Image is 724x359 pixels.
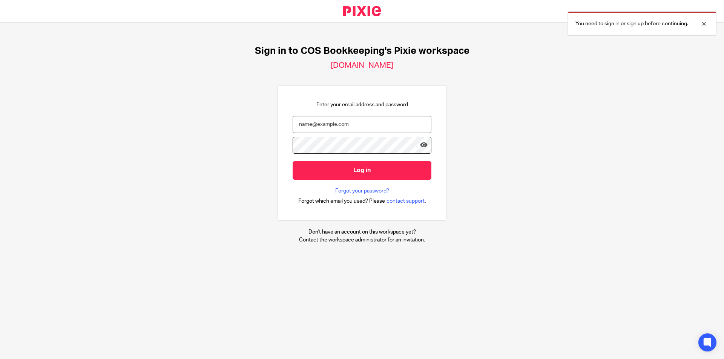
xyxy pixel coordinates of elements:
[335,187,389,195] a: Forgot your password?
[575,20,688,27] p: You need to sign in or sign up before continuing.
[299,228,425,236] p: Don't have an account on this workspace yet?
[255,45,469,57] h1: Sign in to COS Bookkeeping's Pixie workspace
[299,236,425,244] p: Contact the workspace administrator for an invitation.
[293,161,431,180] input: Log in
[331,61,393,70] h2: [DOMAIN_NAME]
[298,197,426,205] div: .
[293,116,431,133] input: name@example.com
[387,197,425,205] span: contact support
[316,101,408,108] p: Enter your email address and password
[298,197,385,205] span: Forgot which email you used? Please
